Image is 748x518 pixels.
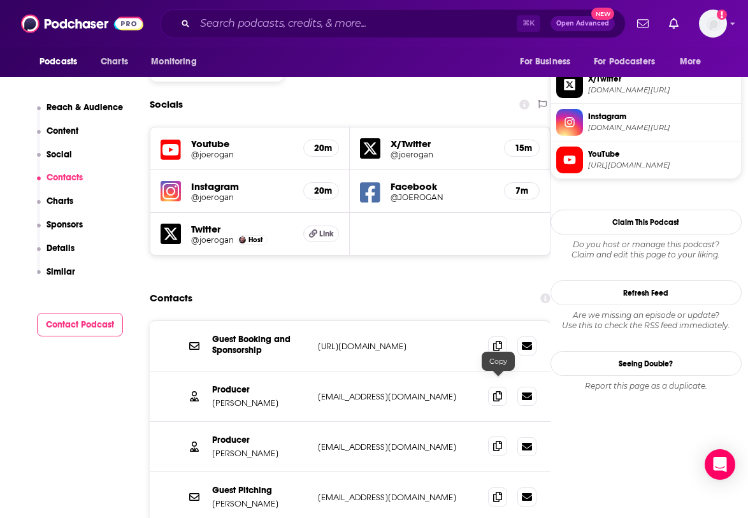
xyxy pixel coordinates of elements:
[212,485,308,496] p: Guest Pitching
[37,266,76,290] button: Similar
[191,223,293,235] h5: Twitter
[150,286,192,310] h2: Contacts
[47,126,78,136] p: Content
[550,240,742,260] div: Claim and edit this page to your liking.
[517,15,540,32] span: ⌘ K
[37,102,124,126] button: Reach & Audience
[303,226,339,242] a: Link
[47,102,123,113] p: Reach & Audience
[520,53,570,71] span: For Business
[191,235,234,245] a: @joerogan
[92,50,136,74] a: Charts
[632,13,654,34] a: Show notifications dropdown
[37,172,83,196] button: Contacts
[482,352,515,371] div: Copy
[37,149,73,173] button: Social
[314,185,328,196] h5: 20m
[212,334,308,356] p: Guest Booking and Sponsorship
[391,180,493,192] h5: Facebook
[588,123,736,133] span: instagram.com/joerogan
[591,8,614,20] span: New
[191,180,293,192] h5: Instagram
[318,341,478,352] p: [URL][DOMAIN_NAME]
[195,13,517,34] input: Search podcasts, credits, & more...
[699,10,727,38] img: User Profile
[550,280,742,305] button: Refresh Feed
[212,435,308,445] p: Producer
[391,150,493,159] a: @joerogan
[151,53,196,71] span: Monitoring
[21,11,143,36] img: Podchaser - Follow, Share and Rate Podcasts
[550,381,742,391] div: Report this page as a duplicate.
[47,172,83,183] p: Contacts
[556,147,736,173] a: YouTube[URL][DOMAIN_NAME]
[705,449,735,480] div: Open Intercom Messenger
[588,161,736,170] span: https://www.youtube.com/@joerogan
[318,442,478,452] p: [EMAIL_ADDRESS][DOMAIN_NAME]
[37,243,75,266] button: Details
[37,313,124,336] button: Contact Podcast
[47,219,83,230] p: Sponsors
[550,16,615,31] button: Open AdvancedNew
[191,192,293,202] a: @joerogan
[550,310,742,331] div: Are we missing an episode or update? Use this to check the RSS feed immediately.
[556,109,736,136] a: Instagram[DOMAIN_NAME][URL]
[680,53,701,71] span: More
[248,236,263,244] span: Host
[391,192,493,202] a: @JOEROGAN
[588,148,736,160] span: YouTube
[550,351,742,376] a: Seeing Double?
[699,10,727,38] span: Logged in as LBPublicity2
[191,150,293,159] a: @joerogan
[586,50,673,74] button: open menu
[550,210,742,234] button: Claim This Podcast
[47,149,72,160] p: Social
[318,391,478,402] p: [EMAIL_ADDRESS][DOMAIN_NAME]
[212,398,308,408] p: [PERSON_NAME]
[588,73,736,85] span: X/Twitter
[511,50,586,74] button: open menu
[47,243,75,254] p: Details
[318,492,478,503] p: [EMAIL_ADDRESS][DOMAIN_NAME]
[161,181,181,201] img: iconImage
[37,219,83,243] button: Sponsors
[319,229,334,239] span: Link
[142,50,213,74] button: open menu
[699,10,727,38] button: Show profile menu
[37,196,74,219] button: Charts
[212,498,308,509] p: [PERSON_NAME]
[191,138,293,150] h5: Youtube
[588,111,736,122] span: Instagram
[664,13,684,34] a: Show notifications dropdown
[212,448,308,459] p: [PERSON_NAME]
[160,9,626,38] div: Search podcasts, credits, & more...
[594,53,655,71] span: For Podcasters
[515,185,529,196] h5: 7m
[556,71,736,98] a: X/Twitter[DOMAIN_NAME][URL]
[47,266,75,277] p: Similar
[550,240,742,250] span: Do you host or manage this podcast?
[31,50,94,74] button: open menu
[314,143,328,154] h5: 20m
[101,53,128,71] span: Charts
[212,384,308,395] p: Producer
[671,50,717,74] button: open menu
[717,10,727,20] svg: Add a profile image
[239,236,246,243] img: Joe Rogan
[588,85,736,95] span: twitter.com/joerogan
[47,196,73,206] p: Charts
[556,20,609,27] span: Open Advanced
[37,126,79,149] button: Content
[515,143,529,154] h5: 15m
[150,92,183,117] h2: Socials
[391,138,493,150] h5: X/Twitter
[40,53,77,71] span: Podcasts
